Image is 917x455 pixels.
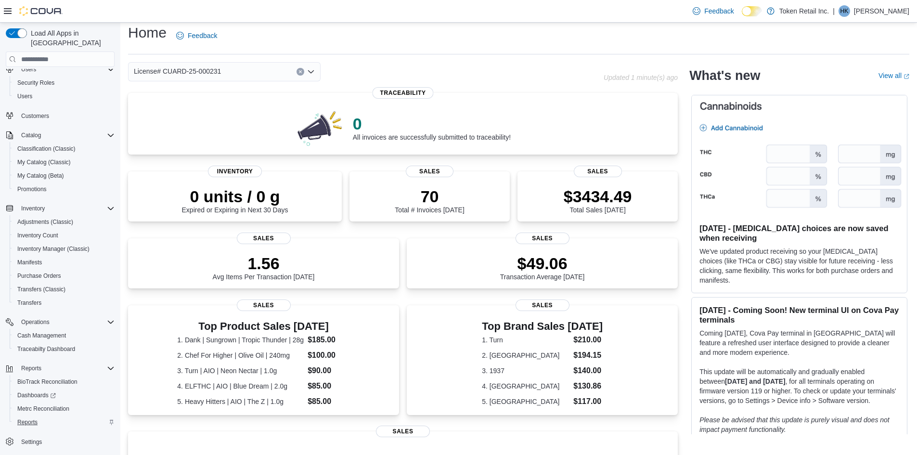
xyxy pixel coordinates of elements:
button: Reports [10,416,118,429]
button: Inventory Manager (Classic) [10,242,118,256]
a: Adjustments (Classic) [13,216,77,228]
a: My Catalog (Beta) [13,170,68,182]
button: Catalog [2,129,118,142]
button: Security Roles [10,76,118,90]
span: Load All Apps in [GEOGRAPHIC_DATA] [27,28,115,48]
span: HK [840,5,849,17]
a: Cash Management [13,330,70,341]
a: Inventory Manager (Classic) [13,243,93,255]
span: Adjustments (Classic) [13,216,115,228]
span: Inventory Manager (Classic) [17,245,90,253]
span: Settings [21,438,42,446]
a: Traceabilty Dashboard [13,343,79,355]
h3: [DATE] - [MEDICAL_DATA] choices are now saved when receiving [699,223,899,243]
span: My Catalog (Beta) [17,172,64,180]
span: Catalog [17,130,115,141]
p: We've updated product receiving so your [MEDICAL_DATA] choices (like THCa or CBG) stay visible fo... [699,247,899,285]
span: Metrc Reconciliation [17,405,69,413]
button: Adjustments (Classic) [10,215,118,229]
button: Operations [17,316,53,328]
button: BioTrack Reconciliation [10,375,118,389]
dt: 5. Heavy Hitters | AIO | The Z | 1.0g [177,397,304,406]
h3: Top Product Sales [DATE] [177,321,349,332]
dd: $100.00 [308,350,350,361]
span: Security Roles [17,79,54,87]
button: Promotions [10,182,118,196]
em: Please be advised that this update is purely visual and does not impact payment functionality. [699,416,890,433]
p: $3434.49 [564,187,632,206]
a: Dashboards [10,389,118,402]
p: 0 [353,114,511,133]
dd: $194.15 [573,350,603,361]
span: Customers [17,110,115,122]
a: Metrc Reconciliation [13,403,73,415]
span: Sales [237,233,291,244]
span: Adjustments (Classic) [17,218,73,226]
dt: 4. ELFTHC | AIO | Blue Dream | 2.0g [177,381,304,391]
button: Inventory [2,202,118,215]
button: Purchase Orders [10,269,118,283]
button: Inventory Count [10,229,118,242]
dt: 2. [GEOGRAPHIC_DATA] [482,351,569,360]
button: Transfers (Classic) [10,283,118,296]
span: Purchase Orders [17,272,61,280]
dt: 2. Chef For Higher | Olive Oil | 240mg [177,351,304,360]
button: Customers [2,109,118,123]
dt: 1. Turn [482,335,569,345]
svg: External link [904,74,909,79]
a: Feedback [689,1,737,21]
dt: 1. Dank | Sungrown | Tropic Thunder | 28g [177,335,304,345]
span: Dashboards [17,391,56,399]
span: Users [17,92,32,100]
span: Sales [237,299,291,311]
span: My Catalog (Classic) [13,156,115,168]
span: Sales [516,233,569,244]
p: $49.06 [500,254,585,273]
span: Manifests [17,259,42,266]
button: My Catalog (Classic) [10,156,118,169]
button: Users [2,63,118,76]
button: Manifests [10,256,118,269]
a: Transfers (Classic) [13,284,69,295]
dt: 5. [GEOGRAPHIC_DATA] [482,397,569,406]
dd: $210.00 [573,334,603,346]
button: Users [17,64,40,75]
span: Classification (Classic) [17,145,76,153]
div: Expired or Expiring in Next 30 Days [182,187,288,214]
span: Operations [17,316,115,328]
p: | [833,5,835,17]
a: Customers [17,110,53,122]
span: Traceabilty Dashboard [17,345,75,353]
p: 1.56 [213,254,315,273]
span: Reports [13,416,115,428]
div: Total # Invoices [DATE] [395,187,464,214]
span: Traceabilty Dashboard [13,343,115,355]
span: My Catalog (Classic) [17,158,71,166]
span: Reports [17,418,38,426]
a: Purchase Orders [13,270,65,282]
span: Manifests [13,257,115,268]
h3: [DATE] - Coming Soon! New terminal UI on Cova Pay terminals [699,305,899,325]
dd: $130.86 [573,380,603,392]
span: Promotions [17,185,47,193]
dd: $117.00 [573,396,603,407]
a: Reports [13,416,41,428]
span: Promotions [13,183,115,195]
button: Open list of options [307,68,315,76]
span: Users [17,64,115,75]
span: Inventory Count [17,232,58,239]
img: Cova [19,6,63,16]
button: Catalog [17,130,45,141]
span: Feedback [188,31,217,40]
a: My Catalog (Classic) [13,156,75,168]
button: Operations [2,315,118,329]
span: Sales [406,166,454,177]
button: Traceabilty Dashboard [10,342,118,356]
span: Reports [21,364,41,372]
dd: $90.00 [308,365,350,377]
span: Reports [17,363,115,374]
span: Cash Management [13,330,115,341]
button: Classification (Classic) [10,142,118,156]
span: Cash Management [17,332,66,339]
span: Sales [516,299,569,311]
